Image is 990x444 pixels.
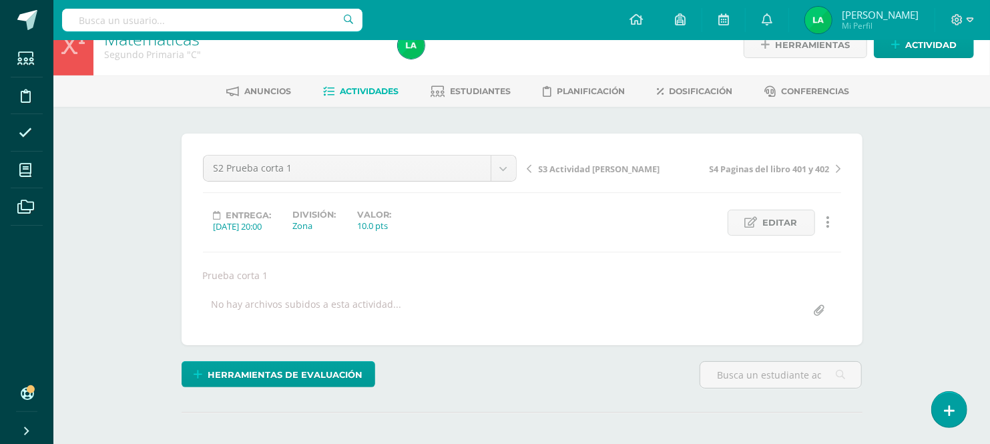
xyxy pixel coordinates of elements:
a: Herramientas [744,32,867,58]
span: Dosificación [669,86,732,96]
input: Busca un estudiante aquí... [700,362,861,388]
a: Dosificación [657,81,732,102]
input: Busca un usuario... [62,9,362,31]
span: S3 Actividad [PERSON_NAME] [539,163,660,175]
span: Planificación [557,86,625,96]
label: División: [293,210,336,220]
img: 9a1e7f6ee7d2d53670f65b8a0401b2da.png [398,32,425,59]
span: Conferencias [781,86,849,96]
div: Zona [293,220,336,232]
span: Herramientas [775,33,850,57]
span: [PERSON_NAME] [842,8,919,21]
span: S2 Prueba corta 1 [214,156,481,181]
span: S4 Paginas del libro 401 y 402 [710,163,830,175]
div: Prueba corta 1 [198,269,846,282]
span: Mi Perfil [842,20,919,31]
label: Valor: [358,210,392,220]
img: 9a1e7f6ee7d2d53670f65b8a0401b2da.png [805,7,832,33]
a: S3 Actividad [PERSON_NAME] [527,162,684,175]
a: Planificación [543,81,625,102]
span: Herramientas de evaluación [208,363,362,387]
a: Anuncios [226,81,291,102]
span: Anuncios [244,86,291,96]
div: Segundo Primaria 'C' [104,48,382,61]
a: Actividades [323,81,399,102]
div: [DATE] 20:00 [214,220,272,232]
a: Conferencias [764,81,849,102]
span: Actividad [905,33,957,57]
span: Entrega: [226,210,272,220]
span: Actividades [340,86,399,96]
div: No hay archivos subidos a esta actividad... [212,298,402,324]
a: S2 Prueba corta 1 [204,156,516,181]
a: Actividad [874,32,974,58]
a: Herramientas de evaluación [182,361,375,387]
span: Estudiantes [450,86,511,96]
div: 10.0 pts [358,220,392,232]
span: Editar [763,210,798,235]
a: Estudiantes [431,81,511,102]
a: S4 Paginas del libro 401 y 402 [684,162,841,175]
